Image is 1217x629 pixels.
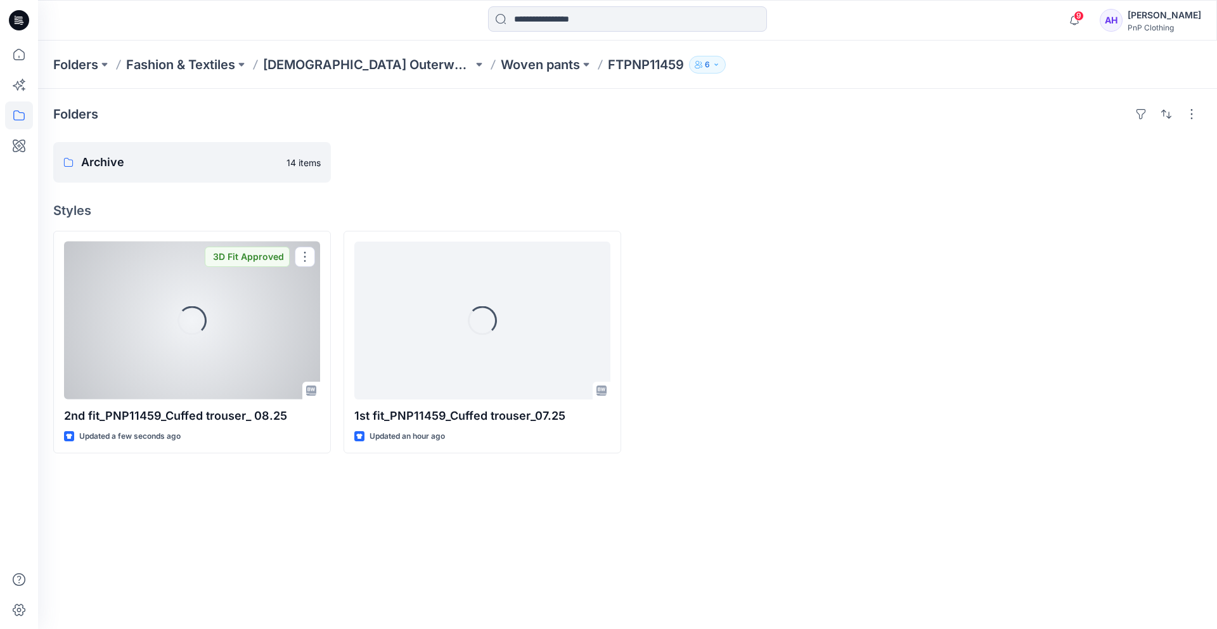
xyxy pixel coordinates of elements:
[1128,8,1201,23] div: [PERSON_NAME]
[705,58,710,72] p: 6
[287,156,321,169] p: 14 items
[53,142,331,183] a: Archive14 items
[608,56,684,74] p: FTPNP11459
[126,56,235,74] a: Fashion & Textiles
[370,430,445,443] p: Updated an hour ago
[354,407,610,425] p: 1st fit_PNP11459_Cuffed trouser_07.25
[263,56,473,74] a: [DEMOGRAPHIC_DATA] Outerwear
[53,203,1202,218] h4: Styles
[79,430,181,443] p: Updated a few seconds ago
[1100,9,1123,32] div: AH
[81,153,279,171] p: Archive
[53,107,98,122] h4: Folders
[501,56,580,74] a: Woven pants
[53,56,98,74] a: Folders
[689,56,726,74] button: 6
[1074,11,1084,21] span: 9
[64,407,320,425] p: 2nd fit_PNP11459_Cuffed trouser_ 08.25
[1128,23,1201,32] div: PnP Clothing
